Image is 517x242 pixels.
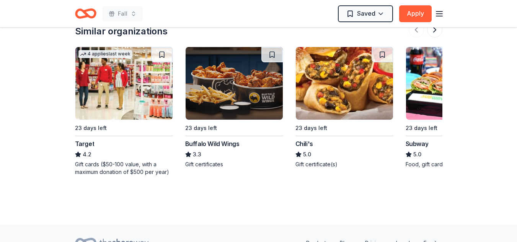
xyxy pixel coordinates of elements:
div: Gift certificate(s) [295,161,393,168]
a: Image for Subway23 days leftSubway5.0Food, gift card(s) [406,47,504,168]
a: Image for Chili's23 days leftChili's5.0Gift certificate(s) [295,47,393,168]
a: Image for Target4 applieslast week23 days leftTarget4.2Gift cards ($50-100 value, with a maximum ... [75,47,173,176]
div: 23 days left [295,123,327,133]
div: Subway [406,139,429,148]
div: Similar organizations [75,25,168,37]
img: Image for Target [75,47,173,120]
div: Chili's [295,139,313,148]
button: Saved [338,5,393,22]
a: Home [75,5,96,23]
div: Gift cards ($50-100 value, with a maximum donation of $500 per year) [75,161,173,176]
div: Food, gift card(s) [406,161,504,168]
span: 3.3 [193,150,201,159]
span: 5.0 [303,150,311,159]
span: 4.2 [83,150,91,159]
div: Gift certificates [185,161,283,168]
img: Image for Buffalo Wild Wings [186,47,283,120]
button: Apply [399,5,432,22]
a: Image for Buffalo Wild Wings23 days leftBuffalo Wild Wings3.3Gift certificates [185,47,283,168]
div: 23 days left [406,123,437,133]
img: Image for Chili's [296,47,393,120]
div: 23 days left [75,123,107,133]
span: 5.0 [413,150,421,159]
img: Image for Subway [406,47,503,120]
div: 4 applies last week [78,50,132,58]
div: Buffalo Wild Wings [185,139,240,148]
div: 23 days left [185,123,217,133]
span: Fall [118,9,127,18]
span: Saved [357,8,375,18]
div: Target [75,139,95,148]
button: Fall [103,6,143,21]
